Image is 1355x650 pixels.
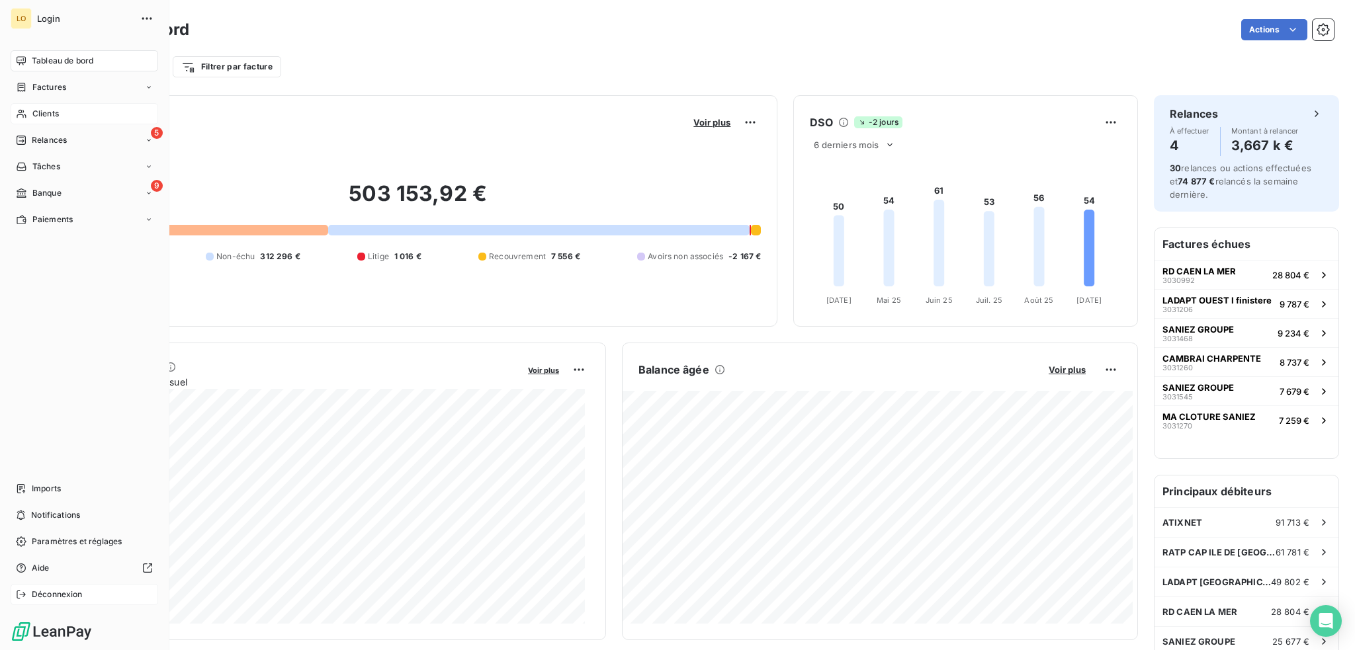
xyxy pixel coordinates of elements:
[1272,636,1309,647] span: 25 677 €
[32,108,59,120] span: Clients
[1162,266,1236,276] span: RD CAEN LA MER
[814,140,879,150] span: 6 derniers mois
[810,114,832,130] h6: DSO
[1155,318,1338,347] button: SANIEZ GROUPE30314689 234 €
[826,296,852,305] tspan: [DATE]
[1162,422,1192,430] span: 3031270
[1279,415,1309,426] span: 7 259 €
[1162,547,1276,557] span: RATP CAP ILE DE [GEOGRAPHIC_DATA]
[1162,636,1235,647] span: SANIEZ GROUPE
[1310,605,1342,637] div: Open Intercom Messenger
[528,366,559,375] span: Voir plus
[32,81,66,93] span: Factures
[260,251,300,263] span: 312 296 €
[1170,163,1181,173] span: 30
[1162,353,1261,364] span: CAMBRAI CHARPENTE
[1271,606,1309,617] span: 28 804 €
[32,589,83,600] span: Déconnexion
[32,214,73,225] span: Paiements
[1162,364,1193,372] span: 3031260
[32,134,67,146] span: Relances
[1272,270,1309,280] span: 28 804 €
[1162,335,1193,343] span: 3031468
[75,181,761,220] h2: 503 153,92 €
[32,55,93,67] span: Tableau de bord
[1178,176,1215,186] span: 74 877 €
[1280,386,1309,397] span: 7 679 €
[1170,106,1218,122] h6: Relances
[1155,260,1338,289] button: RD CAEN LA MER303099228 804 €
[877,296,901,305] tspan: Mai 25
[1162,517,1202,528] span: ATIXNET
[976,296,1002,305] tspan: Juil. 25
[489,251,546,263] span: Recouvrement
[1231,127,1299,135] span: Montant à relancer
[1155,405,1338,434] button: MA CLOTURE SANIEZ30312707 259 €
[32,483,61,495] span: Imports
[1155,475,1338,507] h6: Principaux débiteurs
[1155,289,1338,318] button: LADAPT OUEST I finistere30312069 787 €
[1278,328,1309,339] span: 9 234 €
[1170,135,1209,156] h4: 4
[151,180,163,192] span: 9
[854,116,902,128] span: -2 jours
[1077,296,1102,305] tspan: [DATE]
[551,251,580,263] span: 7 556 €
[11,557,158,579] a: Aide
[75,375,519,389] span: Chiffre d'affaires mensuel
[394,251,421,263] span: 1 016 €
[1025,296,1054,305] tspan: Août 25
[926,296,953,305] tspan: Juin 25
[1162,606,1237,617] span: RD CAEN LA MER
[151,127,163,139] span: 5
[1170,127,1209,135] span: À effectuer
[1271,577,1309,587] span: 49 802 €
[1162,324,1234,335] span: SANIEZ GROUPE
[1280,357,1309,368] span: 8 737 €
[32,562,50,574] span: Aide
[728,251,761,263] span: -2 167 €
[1162,393,1193,401] span: 3031545
[693,117,730,128] span: Voir plus
[1280,299,1309,309] span: 9 787 €
[648,251,723,263] span: Avoirs non associés
[37,13,132,24] span: Login
[1241,19,1307,40] button: Actions
[1170,163,1311,200] span: relances ou actions effectuées et relancés la semaine dernière.
[32,536,122,548] span: Paramètres et réglages
[216,251,255,263] span: Non-échu
[1155,347,1338,376] button: CAMBRAI CHARPENTE30312608 737 €
[1231,135,1299,156] h4: 3,667 k €
[689,116,734,128] button: Voir plus
[1045,364,1090,376] button: Voir plus
[1276,547,1309,557] span: 61 781 €
[1162,276,1195,284] span: 3030992
[173,56,281,77] button: Filtrer par facture
[1162,295,1272,305] span: LADAPT OUEST I finistere
[638,362,709,378] h6: Balance âgée
[1162,305,1193,313] span: 3031206
[31,509,80,521] span: Notifications
[368,251,389,263] span: Litige
[1162,577,1271,587] span: LADAPT [GEOGRAPHIC_DATA] ([GEOGRAPHIC_DATA])
[32,161,60,173] span: Tâches
[11,621,93,642] img: Logo LeanPay
[1155,228,1338,260] h6: Factures échues
[32,187,62,199] span: Banque
[1162,382,1234,393] span: SANIEZ GROUPE
[1162,411,1256,422] span: MA CLOTURE SANIEZ
[1276,517,1309,528] span: 91 713 €
[524,364,563,376] button: Voir plus
[1155,376,1338,405] button: SANIEZ GROUPE30315457 679 €
[11,8,32,29] div: LO
[1049,364,1086,375] span: Voir plus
